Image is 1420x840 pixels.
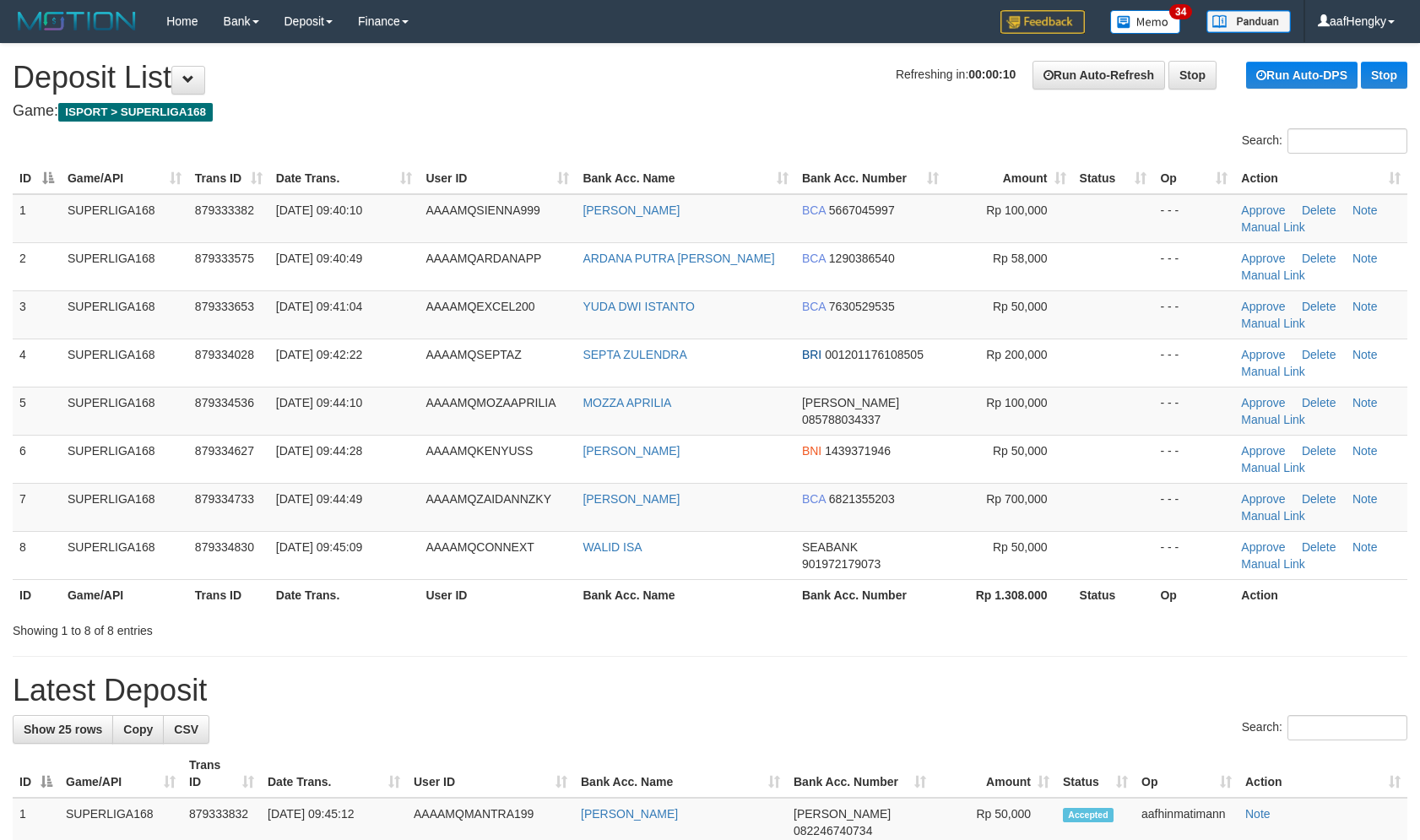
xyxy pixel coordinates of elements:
[825,444,891,458] span: Copy 1439371946 to clipboard
[195,300,254,313] span: 879333653
[583,540,642,554] a: WALID ISA
[1352,444,1378,458] a: Note
[1135,750,1238,798] th: Op: activate to sort column ascending
[195,203,254,217] span: 879333382
[1302,540,1336,554] a: Delete
[425,540,534,554] span: AAAAMQCONNEXT
[802,444,821,458] span: BNI
[195,444,254,458] span: 879334627
[581,807,678,821] a: [PERSON_NAME]
[802,540,858,554] span: SEABANK
[1241,252,1285,265] a: Approve
[1352,300,1378,313] a: Note
[802,557,881,571] span: Copy 901972179073 to clipboard
[13,579,61,610] th: ID
[195,396,254,409] span: 879334536
[1241,396,1285,409] a: Approve
[61,242,188,290] td: SUPERLIGA168
[58,103,213,122] span: ISPORT > SUPERLIGA168
[1000,10,1085,34] img: Feedback.jpg
[986,492,1047,506] span: Rp 700,000
[993,300,1048,313] span: Rp 50,000
[123,723,153,736] span: Copy
[1153,194,1234,243] td: - - -
[829,252,895,265] span: Copy 1290386540 to clipboard
[13,339,61,387] td: 4
[425,396,556,409] span: AAAAMQMOZAAPRILIA
[825,348,924,361] span: Copy 001201176108505 to clipboard
[276,348,362,361] span: [DATE] 09:42:22
[1352,348,1378,361] a: Note
[1241,540,1285,554] a: Approve
[1153,531,1234,579] td: - - -
[1206,10,1291,33] img: panduan.png
[276,396,362,409] span: [DATE] 09:44:10
[794,824,872,837] span: Copy 082246740734 to clipboard
[13,674,1407,707] h1: Latest Deposit
[425,203,539,217] span: AAAAMQSIENNA999
[425,252,541,265] span: AAAAMQARDANAPP
[1352,396,1378,409] a: Note
[13,615,579,639] div: Showing 1 to 8 of 8 entries
[795,579,946,610] th: Bank Acc. Number
[1153,435,1234,483] td: - - -
[802,252,826,265] span: BCA
[1241,413,1305,426] a: Manual Link
[61,531,188,579] td: SUPERLIGA168
[1241,461,1305,474] a: Manual Link
[1302,203,1336,217] a: Delete
[407,750,574,798] th: User ID: activate to sort column ascending
[946,579,1073,610] th: Rp 1.308.000
[1302,492,1336,506] a: Delete
[195,540,254,554] span: 879334830
[61,387,188,435] td: SUPERLIGA168
[1241,444,1285,458] a: Approve
[1352,203,1378,217] a: Note
[802,492,826,506] span: BCA
[794,807,891,821] span: [PERSON_NAME]
[802,348,821,361] span: BRI
[276,252,362,265] span: [DATE] 09:40:49
[61,435,188,483] td: SUPERLIGA168
[195,348,254,361] span: 879334028
[1242,715,1407,740] label: Search:
[583,444,680,458] a: [PERSON_NAME]
[1153,242,1234,290] td: - - -
[1063,808,1114,822] span: Accepted
[1241,317,1305,330] a: Manual Link
[1234,579,1407,610] th: Action
[1241,348,1285,361] a: Approve
[1153,339,1234,387] td: - - -
[1302,348,1336,361] a: Delete
[195,252,254,265] span: 879333575
[583,396,671,409] a: MOZZA APRILIA
[1245,807,1271,821] a: Note
[1241,509,1305,523] a: Manual Link
[13,531,61,579] td: 8
[13,387,61,435] td: 5
[61,163,188,194] th: Game/API: activate to sort column ascending
[13,61,1407,95] h1: Deposit List
[195,492,254,506] span: 879334733
[1153,387,1234,435] td: - - -
[1110,10,1181,34] img: Button%20Memo.svg
[182,750,261,798] th: Trans ID: activate to sort column ascending
[276,492,362,506] span: [DATE] 09:44:49
[13,483,61,531] td: 7
[188,579,269,610] th: Trans ID
[829,492,895,506] span: Copy 6821355203 to clipboard
[933,750,1056,798] th: Amount: activate to sort column ascending
[1246,62,1358,89] a: Run Auto-DPS
[986,203,1047,217] span: Rp 100,000
[1302,252,1336,265] a: Delete
[1234,163,1407,194] th: Action: activate to sort column ascending
[276,203,362,217] span: [DATE] 09:40:10
[1153,579,1234,610] th: Op
[261,750,407,798] th: Date Trans.: activate to sort column ascending
[829,300,895,313] span: Copy 7630529535 to clipboard
[419,163,576,194] th: User ID: activate to sort column ascending
[1153,163,1234,194] th: Op: activate to sort column ascending
[1241,300,1285,313] a: Approve
[61,483,188,531] td: SUPERLIGA168
[269,579,420,610] th: Date Trans.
